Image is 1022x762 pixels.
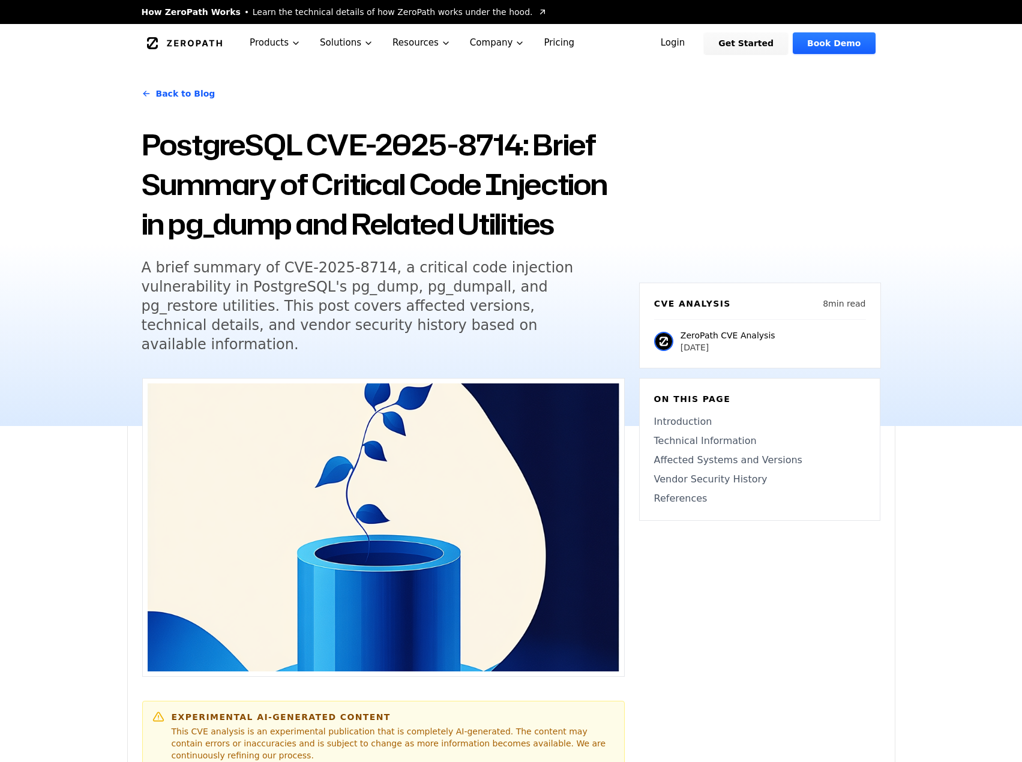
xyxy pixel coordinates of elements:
nav: Global [127,24,895,62]
p: ZeroPath CVE Analysis [681,329,775,341]
button: Products [240,24,310,62]
img: PostgreSQL CVE-2025-8714: Brief Summary of Critical Code Injection in pg_dump and Related Utilities [148,383,619,671]
h6: Experimental AI-Generated Content [172,711,615,723]
span: Learn the technical details of how ZeroPath works under the hood. [253,6,533,18]
a: Introduction [654,415,865,429]
a: Technical Information [654,434,865,448]
a: References [654,491,865,506]
button: Company [460,24,535,62]
a: Pricing [534,24,584,62]
a: Login [646,32,700,54]
p: [DATE] [681,341,775,353]
a: How ZeroPath WorksLearn the technical details of how ZeroPath works under the hood. [142,6,547,18]
a: Vendor Security History [654,472,865,487]
a: Back to Blog [142,77,215,110]
h6: On this page [654,393,865,405]
button: Solutions [310,24,383,62]
button: Resources [383,24,460,62]
a: Book Demo [793,32,875,54]
p: 8 min read [823,298,865,310]
p: This CVE analysis is an experimental publication that is completely AI-generated. The content may... [172,725,615,761]
span: How ZeroPath Works [142,6,241,18]
a: Get Started [704,32,788,54]
h1: PostgreSQL CVE-2025-8714: Brief Summary of Critical Code Injection in pg_dump and Related Utilities [142,125,625,244]
img: ZeroPath CVE Analysis [654,332,673,351]
h6: CVE Analysis [654,298,731,310]
a: Affected Systems and Versions [654,453,865,467]
h5: A brief summary of CVE-2025-8714, a critical code injection vulnerability in PostgreSQL's pg_dump... [142,258,603,354]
